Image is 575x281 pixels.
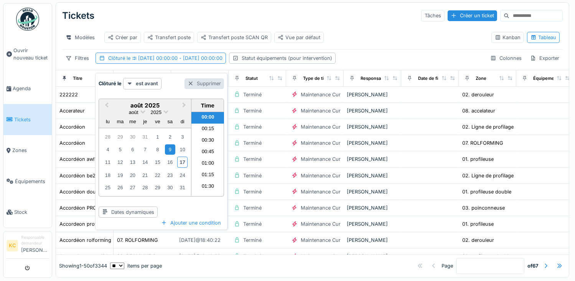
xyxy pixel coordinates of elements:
[462,139,503,147] div: 07. ROLFORMING
[243,188,262,195] div: Terminé
[347,155,398,163] div: [PERSON_NAME]
[347,188,398,195] div: [PERSON_NAME]
[140,116,150,127] div: jeudi
[165,170,175,180] div: Choose samedi 23 août 2025
[102,144,113,155] div: Choose lundi 4 août 2025
[99,80,122,87] strong: Clôturé le
[152,144,163,155] div: Choose vendredi 8 août 2025
[115,182,125,193] div: Choose mardi 26 août 2025
[527,53,563,64] div: Exporter
[462,155,494,163] div: 01. profileuse
[127,157,138,167] div: Choose mercredi 13 août 2025
[110,263,162,270] div: items per page
[191,112,224,124] li: 00:00
[21,235,49,257] li: [PERSON_NAME]
[152,157,163,167] div: Choose vendredi 15 août 2025
[59,236,111,244] div: Accordéon rolforming
[12,147,49,154] span: Zones
[243,155,262,163] div: Terminé
[301,139,351,147] div: Maintenance Curative
[14,208,49,216] span: Stock
[462,236,494,244] div: 02. derouleur
[140,132,150,142] div: Choose jeudi 31 juillet 2025
[347,139,398,147] div: [PERSON_NAME]
[140,144,150,155] div: Choose jeudi 7 août 2025
[15,178,49,185] span: Équipements
[127,116,138,127] div: mercredi
[127,170,138,180] div: Choose mercredi 20 août 2025
[140,170,150,180] div: Choose jeudi 21 août 2025
[191,147,224,158] li: 00:45
[59,91,78,98] div: 222222
[115,116,125,127] div: mardi
[495,34,521,41] div: Kanban
[16,8,39,31] img: Badge_color-CXgf-gQk.svg
[278,34,320,41] div: Vue par défaut
[448,10,497,21] div: Créer un ticket
[152,116,163,127] div: vendredi
[177,132,188,142] div: Choose dimanche 3 août 2025
[243,204,262,212] div: Terminé
[193,102,222,109] div: Time
[59,139,85,147] div: Accordéon
[115,157,125,167] div: Choose mardi 12 août 2025
[177,170,188,180] div: Choose dimanche 24 août 2025
[347,107,398,114] div: [PERSON_NAME]
[165,182,175,193] div: Choose samedi 30 août 2025
[191,193,224,204] li: 01:45
[127,132,138,142] div: Choose mercredi 30 juillet 2025
[418,75,457,82] div: Date de fin prévue
[191,124,224,135] li: 00:15
[165,144,175,155] div: Choose samedi 9 août 2025
[476,75,486,82] div: Zone
[201,34,268,41] div: Transfert poste SCAN QR
[59,253,112,260] div: Accouplement awl3 hs
[301,123,351,131] div: Maintenance Curative
[62,53,92,64] div: Filtres
[301,107,351,114] div: Maintenance Curative
[243,220,262,228] div: Terminé
[59,123,85,131] div: Accordéon
[301,236,351,244] div: Maintenance Curative
[102,182,113,193] div: Choose lundi 25 août 2025
[347,253,398,260] div: [PERSON_NAME]
[303,75,333,82] div: Type de ticket
[243,107,262,114] div: Terminé
[185,78,224,89] div: Supprimer
[102,170,113,180] div: Choose lundi 18 août 2025
[115,132,125,142] div: Choose mardi 29 juillet 2025
[73,75,82,82] div: Titre
[115,170,125,180] div: Choose mardi 19 août 2025
[243,123,262,131] div: Terminé
[59,172,96,179] div: Accordéon be2
[179,100,191,112] button: Next Month
[59,263,107,270] div: Showing 1 - 50 of 3344
[102,132,113,142] div: Choose lundi 28 juillet 2025
[158,218,224,228] div: Ajouter une condition
[243,172,262,179] div: Terminé
[191,135,224,147] li: 00:30
[421,10,445,21] div: Tâches
[7,240,18,251] li: KC
[108,34,137,41] div: Créer par
[462,188,511,195] div: 01. profileuse double
[99,207,158,218] div: Dates dynamiques
[99,102,191,109] h2: août 2025
[462,107,495,114] div: 08. accelateur
[140,157,150,167] div: Choose jeudi 14 août 2025
[165,132,175,142] div: Choose samedi 2 août 2025
[347,204,398,212] div: [PERSON_NAME]
[59,155,96,163] div: Accordéon awl1
[301,172,351,179] div: Maintenance Curative
[59,188,140,195] div: Accordéon double profileuse awl3
[462,123,514,131] div: 02. Ligne de profilage
[14,116,49,123] span: Tickets
[165,116,175,127] div: samedi
[100,100,112,112] button: Previous Month
[347,91,398,98] div: [PERSON_NAME]
[59,220,110,228] div: Accordeon profileuse
[191,158,224,170] li: 01:00
[102,116,113,127] div: lundi
[242,55,332,62] div: Statut équipements (pour intervention)
[301,204,351,212] div: Maintenance Curative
